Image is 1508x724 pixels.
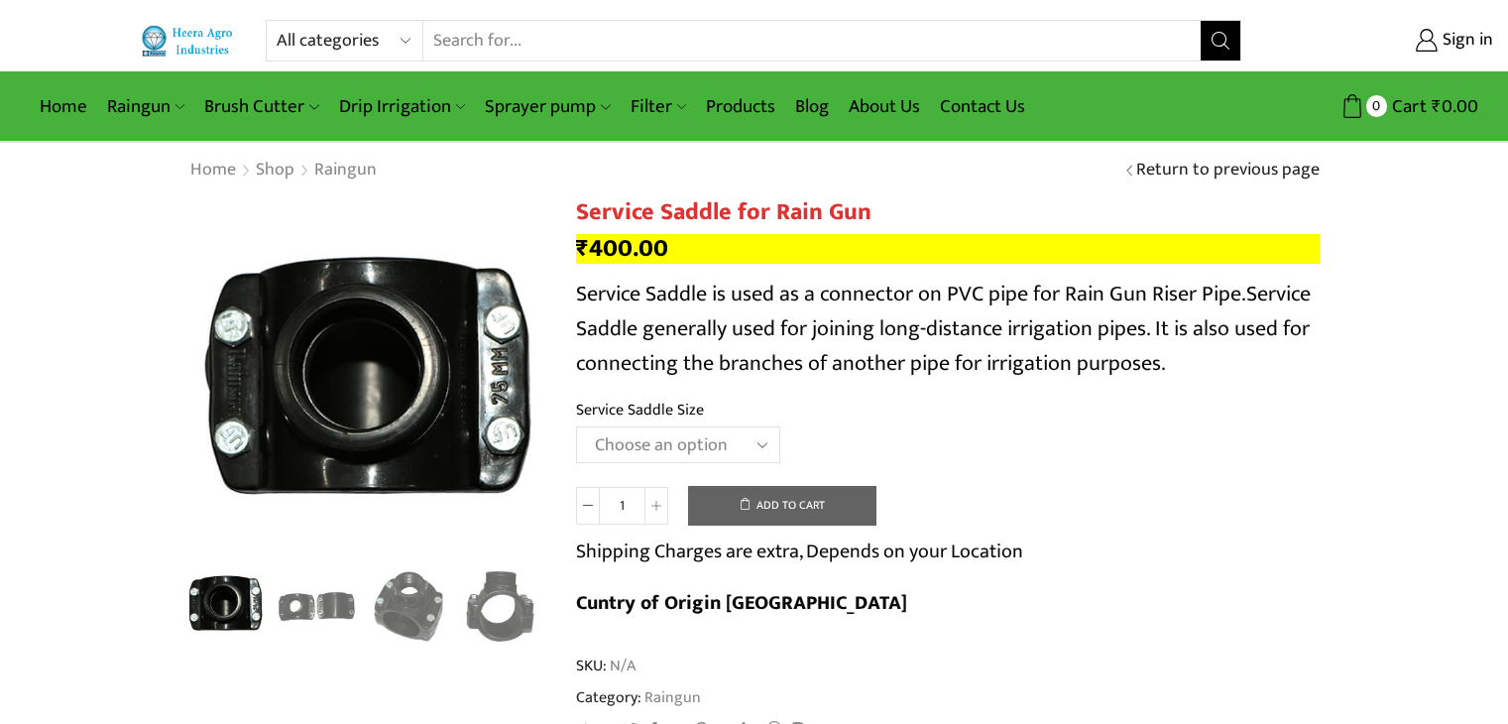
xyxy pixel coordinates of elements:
[1261,88,1478,125] a: 0 Cart ₹0.00
[576,198,1320,227] h1: Service Saddle for Rain Gun
[1432,91,1442,122] span: ₹
[785,83,839,130] a: Blog
[189,198,546,555] div: 1 / 4
[576,276,1311,382] span: Service Saddle generally used for joining long-distance irrigation pipes. It is also used for con...
[329,83,475,130] a: Drip Irrigation
[621,83,696,130] a: Filter
[194,83,328,130] a: Brush Cutter
[1201,21,1240,60] button: Search button
[1366,95,1387,116] span: 0
[276,565,358,645] li: 2 / 4
[1438,28,1493,54] span: Sign in
[184,562,267,645] img: Service Saddle For Rain Gun
[576,655,1320,677] span: SKU:
[576,399,704,422] label: Service Saddle Size
[423,21,1202,60] input: Search for...
[696,83,785,130] a: Products
[607,655,636,677] span: N/A
[184,565,267,645] li: 1 / 4
[189,158,378,183] nav: Breadcrumb
[184,562,267,645] a: Service Saddle
[641,684,701,710] a: Raingun
[930,83,1035,130] a: Contact Us
[688,486,876,526] button: Add to cart
[839,83,930,130] a: About Us
[368,565,450,645] li: 3 / 4
[189,158,237,183] a: Home
[576,228,589,269] span: ₹
[576,276,1246,312] span: Service Saddle is used as a connector on PVC pipe for Rain Gun Riser Pipe.
[1271,23,1493,59] a: Sign in
[1432,91,1478,122] bdi: 0.00
[600,487,644,525] input: Product quantity
[576,228,668,269] bdi: 400.00
[97,83,194,130] a: Raingun
[313,158,378,183] a: Raingun
[459,565,541,648] a: 13
[1387,93,1427,120] span: Cart
[576,586,907,620] b: Cuntry of Origin [GEOGRAPHIC_DATA]
[576,686,701,709] span: Category:
[30,83,97,130] a: Home
[276,565,358,648] a: 10
[576,536,1023,567] p: Shipping Charges are extra, Depends on your Location
[368,565,450,648] a: 12
[255,158,295,183] a: Shop
[475,83,620,130] a: Sprayer pump
[1136,158,1320,183] a: Return to previous page
[459,565,541,645] li: 4 / 4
